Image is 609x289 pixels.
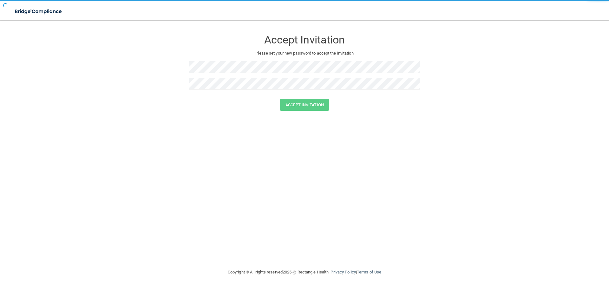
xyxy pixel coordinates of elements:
img: bridge_compliance_login_screen.278c3ca4.svg [10,5,68,18]
button: Accept Invitation [280,99,329,111]
a: Terms of Use [357,270,381,274]
h3: Accept Invitation [189,34,420,46]
a: Privacy Policy [331,270,356,274]
div: Copyright © All rights reserved 2025 @ Rectangle Health | | [189,262,420,282]
p: Please set your new password to accept the invitation [193,49,416,57]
